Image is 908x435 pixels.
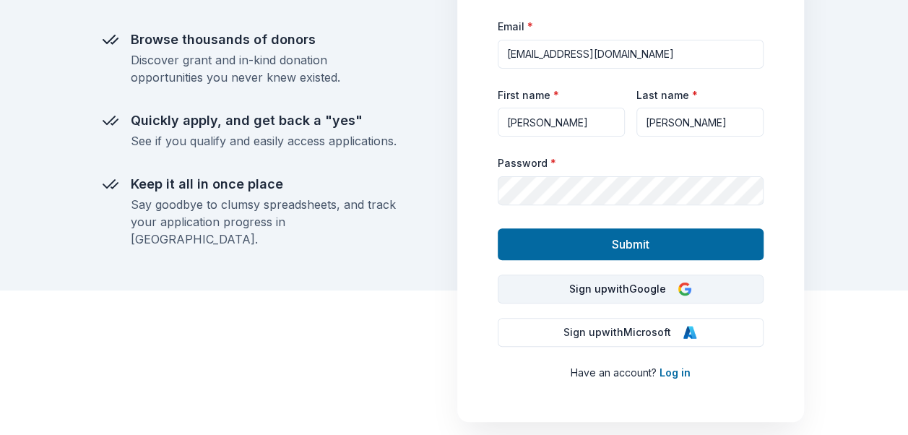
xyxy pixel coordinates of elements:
[660,366,691,379] a: Log in
[678,282,692,296] img: Google Logo
[636,88,698,103] label: Last name
[131,28,397,51] div: Browse thousands of donors
[498,275,764,303] button: Sign upwithGoogle
[612,235,649,254] span: Submit
[498,20,533,34] label: Email
[131,51,397,86] div: Discover grant and in-kind donation opportunities you never knew existed.
[131,173,397,196] div: Keep it all in once place
[571,366,657,379] span: Have an account?
[683,325,697,340] img: Microsoft Logo
[131,132,397,150] div: See if you qualify and easily access applications.
[498,318,764,347] button: Sign upwithMicrosoft
[131,109,397,132] div: Quickly apply, and get back a "yes"
[498,228,764,260] button: Submit
[131,196,397,248] div: Say goodbye to clumsy spreadsheets, and track your application progress in [GEOGRAPHIC_DATA].
[498,88,559,103] label: First name
[498,156,556,171] label: Password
